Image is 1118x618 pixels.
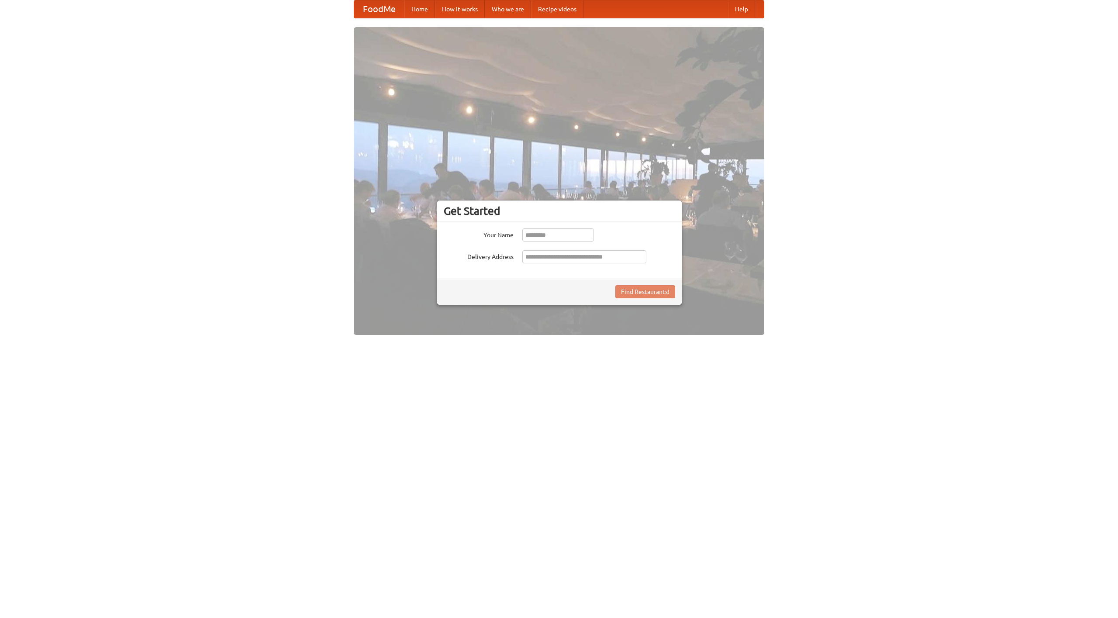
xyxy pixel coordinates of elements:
h3: Get Started [444,204,675,218]
a: Home [404,0,435,18]
a: How it works [435,0,485,18]
a: Help [728,0,755,18]
a: Recipe videos [531,0,583,18]
label: Your Name [444,228,514,239]
a: Who we are [485,0,531,18]
button: Find Restaurants! [615,285,675,298]
label: Delivery Address [444,250,514,261]
a: FoodMe [354,0,404,18]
